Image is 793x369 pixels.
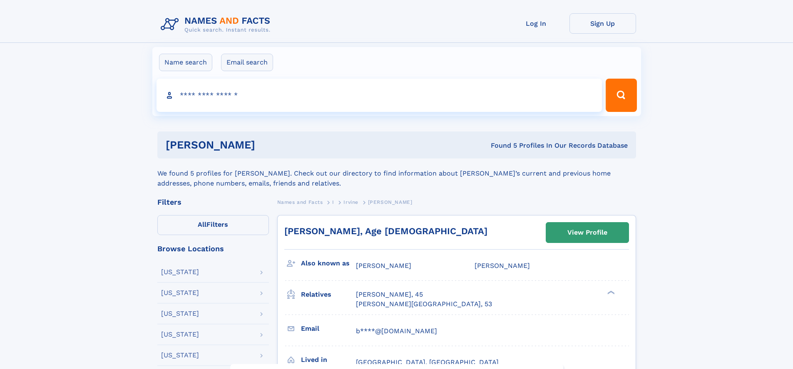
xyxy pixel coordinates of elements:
[161,331,199,338] div: [US_STATE]
[157,158,636,188] div: We found 5 profiles for [PERSON_NAME]. Check out our directory to find information about [PERSON_...
[157,13,277,36] img: Logo Names and Facts
[157,79,602,112] input: search input
[161,269,199,275] div: [US_STATE]
[221,54,273,71] label: Email search
[546,223,629,243] a: View Profile
[159,54,212,71] label: Name search
[343,199,358,205] span: Irvine
[161,290,199,296] div: [US_STATE]
[301,353,356,367] h3: Lived in
[567,223,607,242] div: View Profile
[368,199,413,205] span: [PERSON_NAME]
[605,290,615,295] div: ❯
[343,197,358,207] a: Irvine
[606,79,636,112] button: Search Button
[284,226,487,236] a: [PERSON_NAME], Age [DEMOGRAPHIC_DATA]
[503,13,569,34] a: Log In
[198,220,206,228] span: All
[475,262,530,270] span: [PERSON_NAME]
[301,256,356,270] h3: Also known as
[161,352,199,359] div: [US_STATE]
[356,300,492,309] a: [PERSON_NAME][GEOGRAPHIC_DATA], 53
[332,197,334,207] a: I
[356,290,423,299] a: [PERSON_NAME], 45
[332,199,334,205] span: I
[301,287,356,302] h3: Relatives
[157,198,269,206] div: Filters
[373,141,628,150] div: Found 5 Profiles In Our Records Database
[569,13,636,34] a: Sign Up
[161,310,199,317] div: [US_STATE]
[356,262,411,270] span: [PERSON_NAME]
[157,215,269,235] label: Filters
[166,140,373,150] h1: [PERSON_NAME]
[157,245,269,253] div: Browse Locations
[301,322,356,336] h3: Email
[277,197,323,207] a: Names and Facts
[356,358,499,366] span: [GEOGRAPHIC_DATA], [GEOGRAPHIC_DATA]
